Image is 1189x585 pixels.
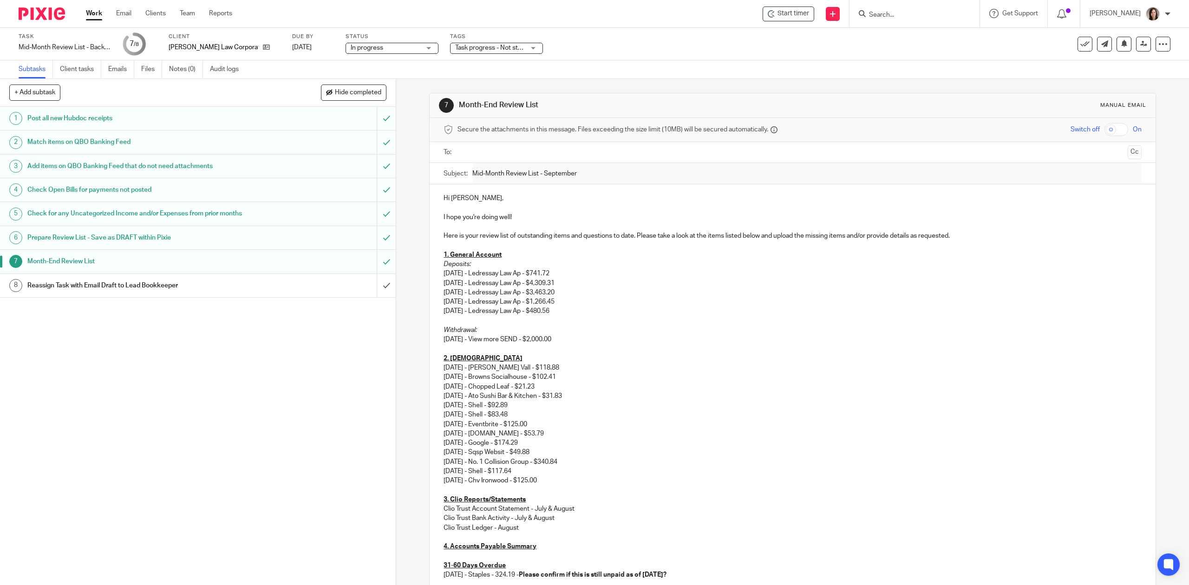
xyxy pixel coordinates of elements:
[444,438,1141,448] p: [DATE] - Google - $174.29
[444,457,1141,467] p: [DATE] - No. 1 Collision Group - $340.84
[444,372,1141,382] p: [DATE] - Browns Socialhouse - $102.41
[444,513,1141,523] p: Clio Trust Bank Activity - July & August
[27,183,254,197] h1: Check Open Bills for payments not posted
[169,33,281,40] label: Client
[19,43,111,52] div: Mid-Month Review List - Backup Bkpr - September
[444,543,536,550] u: 4. Accounts Payable Summary
[1071,125,1100,134] span: Switch off
[9,231,22,244] div: 6
[60,60,101,78] a: Client tasks
[335,89,381,97] span: Hide completed
[444,467,1141,476] p: [DATE] - Shell - $117.64
[27,231,254,245] h1: Prepare Review List - Save as DRAFT within Pixie
[141,60,162,78] a: Files
[444,448,1141,457] p: [DATE] - Sqsp Websit - $49.88
[459,100,812,110] h1: Month-End Review List
[9,255,22,268] div: 7
[444,148,454,157] label: To:
[1002,10,1038,17] span: Get Support
[86,9,102,18] a: Work
[444,288,1141,297] p: [DATE] - Ledressay Law Ap - $3,463.20
[27,207,254,221] h1: Check for any Uncategorized Income and/or Expenses from prior months
[9,208,22,221] div: 5
[777,9,809,19] span: Start timer
[180,9,195,18] a: Team
[444,476,1141,485] p: [DATE] - Chv Ironwood - $125.00
[444,335,1141,344] p: [DATE] - View more SEND - $2,000.00
[444,496,526,503] u: 3. Clio Reports/Statements
[444,401,1141,410] p: [DATE] - Shell - $92.89
[444,231,1141,240] p: Here is your review list of outstanding items and questions to date. Please take a look at the it...
[444,391,1141,401] p: [DATE] - Ato Sushi Bar & Kitchen - $31.83
[763,6,814,21] div: Kandola Law Corporation - Mid-Month Review List - Backup Bkpr - September
[519,572,666,578] strong: Please confirm if this is still unpaid as of [DATE]?
[1128,145,1142,159] button: Cc
[130,39,139,49] div: 7
[9,279,22,292] div: 8
[444,504,1141,513] p: Clio Trust Account Statement - July & August
[116,9,131,18] a: Email
[27,254,254,268] h1: Month-End Review List
[9,160,22,173] div: 3
[444,269,1141,278] p: [DATE] - Ledressay Law Ap - $741.72
[108,60,134,78] a: Emails
[444,169,468,178] label: Subject:
[444,327,477,333] em: Withdrawal:
[27,111,254,125] h1: Post all new Hubdoc receipts
[444,355,523,362] u: 2. [DEMOGRAPHIC_DATA]
[210,60,246,78] a: Audit logs
[19,7,65,20] img: Pixie
[1133,125,1142,134] span: On
[9,136,22,149] div: 2
[444,279,1141,288] p: [DATE] - Ledressay Law Ap - $4,309.31
[145,9,166,18] a: Clients
[444,213,1141,222] p: I hope you're doing well!
[444,562,506,569] u: 31-60 Days Overdue
[444,261,471,267] em: Deposits:
[444,252,502,258] u: 1. General Account
[9,183,22,196] div: 4
[439,98,454,113] div: 7
[209,9,232,18] a: Reports
[169,43,258,52] p: [PERSON_NAME] Law Corporation
[1090,9,1141,18] p: [PERSON_NAME]
[444,523,1141,533] p: Clio Trust Ledger - August
[444,297,1141,306] p: [DATE] - Ledressay Law Ap - $1,266.45
[19,33,111,40] label: Task
[444,363,1141,372] p: [DATE] - [PERSON_NAME] Vall - $118.88
[19,60,53,78] a: Subtasks
[444,570,1141,579] p: [DATE] - Staples - 324.19 -
[444,410,1141,419] p: [DATE] - Shell - $83.48
[450,33,543,40] label: Tags
[9,112,22,125] div: 1
[27,135,254,149] h1: Match items on QBO Banking Feed
[134,42,139,47] small: /8
[455,45,543,51] span: Task progress - Not started + 1
[292,44,312,51] span: [DATE]
[444,429,1141,438] p: [DATE] - [DOMAIN_NAME] - $53.79
[868,11,952,19] input: Search
[321,84,386,100] button: Hide completed
[27,159,254,173] h1: Add items on QBO Banking Feed that do not need attachments
[9,84,60,100] button: + Add subtask
[351,45,383,51] span: In progress
[444,194,1141,203] p: Hi [PERSON_NAME],
[27,279,254,292] h1: Reassign Task with Email Draft to Lead Bookkeeper
[169,60,203,78] a: Notes (0)
[292,33,334,40] label: Due by
[444,306,1141,316] p: [DATE] - Ledressay Law Ap - $480.56
[346,33,438,40] label: Status
[457,125,768,134] span: Secure the attachments in this message. Files exceeding the size limit (10MB) will be secured aut...
[1100,102,1146,109] div: Manual email
[444,420,1141,429] p: [DATE] - Eventbrite - $125.00
[1145,6,1160,21] img: Danielle%20photo.jpg
[444,382,1141,391] p: [DATE] - Chopped Leaf - $21.23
